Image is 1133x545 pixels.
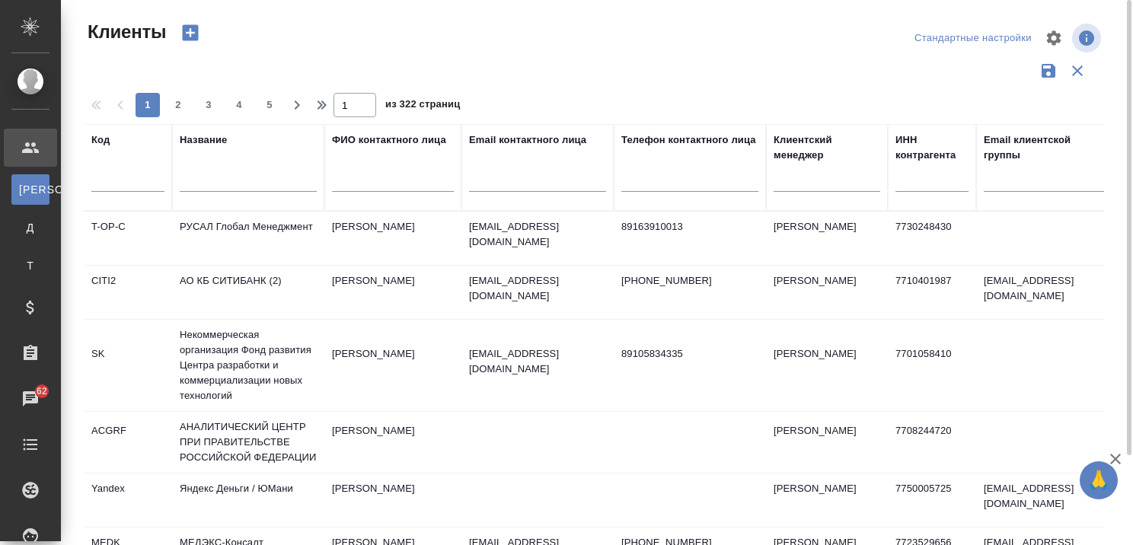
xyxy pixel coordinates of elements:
[766,416,888,469] td: [PERSON_NAME]
[19,258,42,273] span: Т
[976,266,1113,319] td: [EMAIL_ADDRESS][DOMAIN_NAME]
[1080,461,1118,499] button: 🙏
[888,266,976,319] td: 7710401987
[621,346,758,362] p: 89105834335
[91,132,110,148] div: Код
[11,212,49,243] a: Д
[84,416,172,469] td: ACGRF
[196,93,221,117] button: 3
[1086,464,1112,496] span: 🙏
[469,219,606,250] p: [EMAIL_ADDRESS][DOMAIN_NAME]
[888,212,976,265] td: 7730248430
[172,320,324,411] td: Некоммерческая организация Фонд развития Центра разработки и коммерциализации новых технологий
[911,27,1036,50] div: split button
[469,273,606,304] p: [EMAIL_ADDRESS][DOMAIN_NAME]
[1036,20,1072,56] span: Настроить таблицу
[621,219,758,234] p: 89163910013
[332,132,446,148] div: ФИО контактного лица
[766,473,888,527] td: [PERSON_NAME]
[766,266,888,319] td: [PERSON_NAME]
[385,95,460,117] span: из 322 страниц
[11,174,49,205] a: [PERSON_NAME]
[888,416,976,469] td: 7708244720
[84,212,172,265] td: T-OP-C
[976,473,1113,527] td: [EMAIL_ADDRESS][DOMAIN_NAME]
[166,97,190,113] span: 2
[172,266,324,319] td: АО КБ СИТИБАНК (2)
[84,339,172,392] td: SK
[324,339,461,392] td: [PERSON_NAME]
[766,339,888,392] td: [PERSON_NAME]
[84,266,172,319] td: CITI2
[621,132,756,148] div: Телефон контактного лица
[4,380,57,418] a: 62
[19,220,42,235] span: Д
[19,182,42,197] span: [PERSON_NAME]
[227,97,251,113] span: 4
[774,132,880,163] div: Клиентский менеджер
[888,339,976,392] td: 7701058410
[324,416,461,469] td: [PERSON_NAME]
[257,93,282,117] button: 5
[324,473,461,527] td: [PERSON_NAME]
[469,132,586,148] div: Email контактного лица
[984,132,1106,163] div: Email клиентской группы
[172,412,324,473] td: АНАЛИТИЧЕСКИЙ ЦЕНТР ПРИ ПРАВИТЕЛЬСТВЕ РОССИЙСКОЙ ФЕДЕРАЦИИ
[621,273,758,288] p: [PHONE_NUMBER]
[180,132,227,148] div: Название
[172,212,324,265] td: РУСАЛ Глобал Менеджмент
[84,473,172,527] td: Yandex
[257,97,282,113] span: 5
[166,93,190,117] button: 2
[895,132,969,163] div: ИНН контрагента
[172,20,209,46] button: Создать
[469,346,606,377] p: [EMAIL_ADDRESS][DOMAIN_NAME]
[84,20,166,44] span: Клиенты
[1063,56,1092,85] button: Сбросить фильтры
[324,266,461,319] td: [PERSON_NAME]
[888,473,976,527] td: 7750005725
[227,93,251,117] button: 4
[11,250,49,281] a: Т
[196,97,221,113] span: 3
[766,212,888,265] td: [PERSON_NAME]
[172,473,324,527] td: Яндекс Деньги / ЮМани
[324,212,461,265] td: [PERSON_NAME]
[27,384,56,399] span: 62
[1072,24,1104,53] span: Посмотреть информацию
[1034,56,1063,85] button: Сохранить фильтры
